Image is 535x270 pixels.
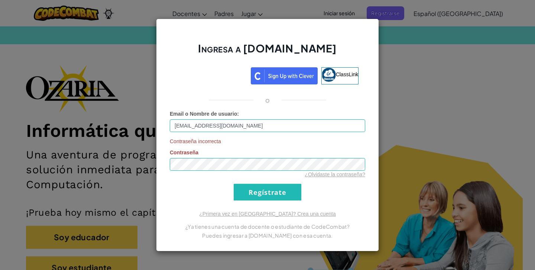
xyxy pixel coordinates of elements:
[170,138,365,145] span: Contraseña incorrecta
[251,67,318,84] img: clever_sso_button@2x.png
[305,171,365,177] a: ¿Olvidaste la contraseña?
[170,231,365,240] p: Puedes ingresar a [DOMAIN_NAME] con esa cuenta.
[234,184,301,200] input: Regístrate
[336,71,359,77] span: ClassLink
[170,150,198,155] span: Contraseña
[199,211,336,217] a: ¿Primera vez en [GEOGRAPHIC_DATA]? Crea una cuenta
[322,68,336,82] img: classlink-logo-small.png
[170,111,237,117] span: Email o Nombre de usuario
[170,41,365,63] h2: Ingresa a [DOMAIN_NAME]
[173,67,251,83] iframe: Botón de Acceder con Google
[265,96,270,105] p: o
[170,110,239,118] label: :
[170,222,365,231] p: ¿Ya tienes una cuenta de docente o estudiante de CodeCombat?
